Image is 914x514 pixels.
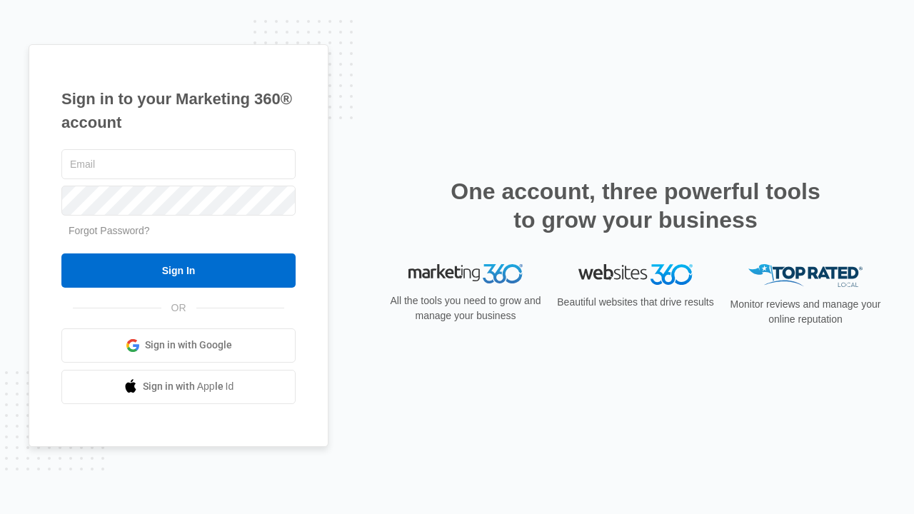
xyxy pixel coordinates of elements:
[61,87,296,134] h1: Sign in to your Marketing 360® account
[61,149,296,179] input: Email
[143,379,234,394] span: Sign in with Apple Id
[386,293,546,323] p: All the tools you need to grow and manage your business
[61,328,296,363] a: Sign in with Google
[161,301,196,316] span: OR
[556,295,715,310] p: Beautiful websites that drive results
[61,370,296,404] a: Sign in with Apple Id
[748,264,863,288] img: Top Rated Local
[408,264,523,284] img: Marketing 360
[446,177,825,234] h2: One account, three powerful tools to grow your business
[145,338,232,353] span: Sign in with Google
[725,297,885,327] p: Monitor reviews and manage your online reputation
[61,253,296,288] input: Sign In
[578,264,693,285] img: Websites 360
[69,225,150,236] a: Forgot Password?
